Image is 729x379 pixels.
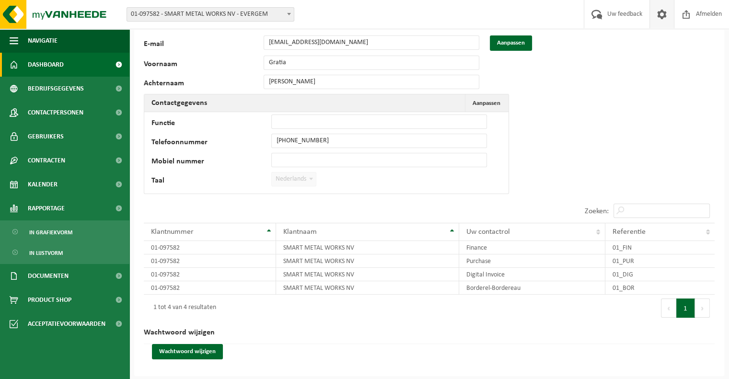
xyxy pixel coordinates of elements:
td: 01-097582 [144,281,276,295]
td: Digital Invoice [459,268,606,281]
input: E-mail [264,35,479,50]
button: Wachtwoord wijzigen [152,344,223,359]
span: Nederlands [272,172,316,186]
td: 01-097582 [144,241,276,254]
td: 01_FIN [605,241,715,254]
div: 1 tot 4 van 4 resultaten [149,299,216,317]
span: In grafiekvorm [29,223,72,241]
label: Taal [151,177,271,186]
label: Achternaam [144,80,264,89]
label: E-mail [144,40,264,51]
span: Acceptatievoorwaarden [28,312,105,336]
a: In lijstvorm [2,243,127,262]
span: Navigatie [28,29,58,53]
span: Kalender [28,172,58,196]
td: Finance [459,241,606,254]
h2: Contactgegevens [144,94,214,112]
span: Rapportage [28,196,65,220]
td: SMART METAL WORKS NV [276,268,459,281]
span: Documenten [28,264,69,288]
label: Functie [151,119,271,129]
label: Telefoonnummer [151,138,271,148]
span: Contactpersonen [28,101,83,125]
h2: Wachtwoord wijzigen [144,322,715,344]
td: 01-097582 [144,268,276,281]
span: Klantnummer [151,228,194,236]
td: SMART METAL WORKS NV [276,241,459,254]
span: Referentie [613,228,646,236]
button: Next [695,299,710,318]
span: Aanpassen [473,100,500,106]
td: Purchase [459,254,606,268]
label: Mobiel nummer [151,158,271,167]
span: Dashboard [28,53,64,77]
span: 01-097582 - SMART METAL WORKS NV - EVERGEM [127,8,294,21]
span: 01-097582 - SMART METAL WORKS NV - EVERGEM [127,7,294,22]
button: Aanpassen [465,94,508,112]
span: Klantnaam [283,228,317,236]
button: Aanpassen [490,35,532,51]
span: Bedrijfsgegevens [28,77,84,101]
td: 01_PUR [605,254,715,268]
label: Voornaam [144,60,264,70]
span: Product Shop [28,288,71,312]
td: 01_DIG [605,268,715,281]
td: SMART METAL WORKS NV [276,281,459,295]
td: SMART METAL WORKS NV [276,254,459,268]
a: In grafiekvorm [2,223,127,241]
label: Zoeken: [585,207,609,215]
span: Nederlands [271,172,316,186]
td: 01_BOR [605,281,715,295]
button: Previous [661,299,676,318]
td: 01-097582 [144,254,276,268]
td: Borderel-Bordereau [459,281,606,295]
span: Gebruikers [28,125,64,149]
span: In lijstvorm [29,244,63,262]
span: Contracten [28,149,65,172]
span: Uw contactrol [466,228,510,236]
button: 1 [676,299,695,318]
